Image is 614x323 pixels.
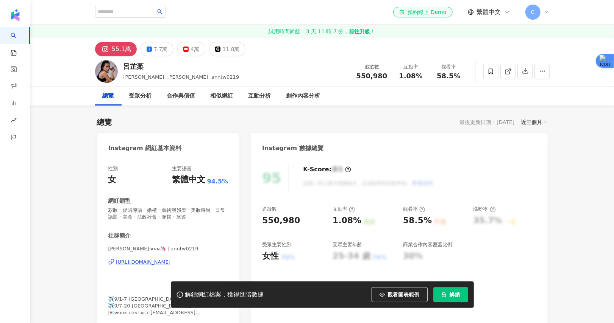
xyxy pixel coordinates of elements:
[95,42,137,56] button: 55.1萬
[191,44,199,54] div: 4萬
[185,291,264,299] div: 解鎖網紅檔案，獲得進階數據
[450,292,460,298] span: 解鎖
[403,206,425,213] div: 觀看率
[103,92,114,101] div: 總覽
[262,241,292,248] div: 受眾主要性別
[157,9,162,14] span: search
[248,92,271,101] div: 互動分析
[531,8,535,16] span: C
[521,117,548,127] div: 近三個月
[177,42,205,56] button: 4萬
[372,287,428,302] button: 觀看圖表範例
[286,92,320,101] div: 創作內容分析
[211,92,233,101] div: 相似網紅
[154,44,167,54] div: 7.7萬
[129,92,152,101] div: 受眾分析
[108,165,118,172] div: 性別
[397,63,425,71] div: 互動率
[262,206,277,213] div: 追蹤數
[209,42,245,56] button: 11.8萬
[108,259,228,266] a: [URL][DOMAIN_NAME]
[349,28,370,35] strong: 前往升級
[303,165,351,174] div: K-Score :
[473,206,496,213] div: 漲粉率
[9,9,21,21] img: logo icon
[141,42,173,56] button: 7.7萬
[403,215,432,227] div: 58.5%
[108,144,182,152] div: Instagram 網紅基本資料
[262,215,300,227] div: 550,980
[434,63,463,71] div: 觀看率
[207,177,228,186] span: 94.5%
[167,92,195,101] div: 合作與價值
[108,197,131,205] div: 網紅類型
[399,8,446,16] div: 預約線上 Demo
[108,245,228,252] span: [PERSON_NAME]·ᴀɴɴ🦄 | anntw0219
[393,7,452,17] a: 預約線上 Demo
[477,8,501,16] span: 繁體中文
[356,72,387,80] span: 550,980
[333,215,361,227] div: 1.08%
[433,287,468,302] button: 解鎖
[108,207,228,221] span: 彩妝 · 促購導購 · 婚禮 · 藝術與娛樂 · 美妝時尚 · 日常話題 · 美食 · 法政社會 · 穿搭 · 旅遊
[172,174,205,186] div: 繁體中文
[123,62,239,71] div: 呂芷葇
[11,27,26,57] a: search
[97,117,112,127] div: 總覽
[30,25,614,38] a: 試用時間尚餘：3 天 11 時 7 分，前往升級！
[459,119,514,125] div: 最後更新日期：[DATE]
[116,259,171,266] div: [URL][DOMAIN_NAME]
[333,206,355,213] div: 互動率
[388,292,420,298] span: 觀看圖表範例
[403,241,452,248] div: 商業合作內容覆蓋比例
[356,63,387,71] div: 追蹤數
[108,174,117,186] div: 女
[262,250,279,262] div: 女性
[399,72,422,80] span: 1.08%
[262,144,323,152] div: Instagram 數據總覽
[123,74,239,80] span: [PERSON_NAME], [PERSON_NAME], anntw0219
[222,44,239,54] div: 11.8萬
[108,232,131,240] div: 社群簡介
[11,113,17,130] span: rise
[95,60,118,83] img: KOL Avatar
[172,165,192,172] div: 主要語言
[441,292,447,297] span: lock
[112,44,131,54] div: 55.1萬
[437,72,460,80] span: 58.5%
[333,241,362,248] div: 受眾主要年齡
